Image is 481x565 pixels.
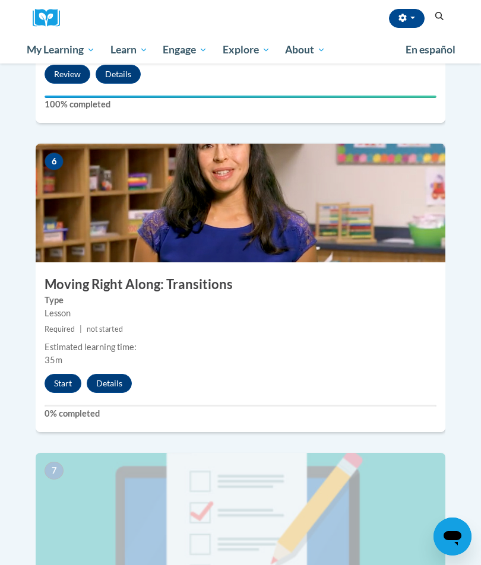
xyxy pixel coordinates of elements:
span: | [80,325,82,334]
button: Account Settings [389,9,425,28]
a: About [278,36,334,64]
span: Explore [223,43,270,57]
span: Required [45,325,75,334]
img: Course Image [36,144,445,262]
span: 35m [45,355,62,365]
div: Estimated learning time: [45,341,436,354]
span: 7 [45,462,64,480]
a: My Learning [19,36,103,64]
button: Details [87,374,132,393]
span: En español [406,43,455,56]
label: 100% completed [45,98,436,111]
a: Explore [215,36,278,64]
button: Review [45,65,90,84]
button: Start [45,374,81,393]
a: Engage [155,36,215,64]
label: Type [45,294,436,307]
a: Learn [103,36,156,64]
a: Cox Campus [33,9,68,27]
div: Main menu [18,36,463,64]
span: not started [87,325,123,334]
img: Logo brand [33,9,68,27]
iframe: Button to launch messaging window [433,518,471,556]
h3: Moving Right Along: Transitions [36,275,445,294]
span: 6 [45,153,64,170]
span: About [285,43,325,57]
a: En español [398,37,463,62]
button: Details [96,65,141,84]
div: Your progress [45,96,436,98]
label: 0% completed [45,407,436,420]
span: My Learning [27,43,95,57]
span: Learn [110,43,148,57]
span: Engage [163,43,207,57]
div: Lesson [45,307,436,320]
button: Search [431,9,448,24]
